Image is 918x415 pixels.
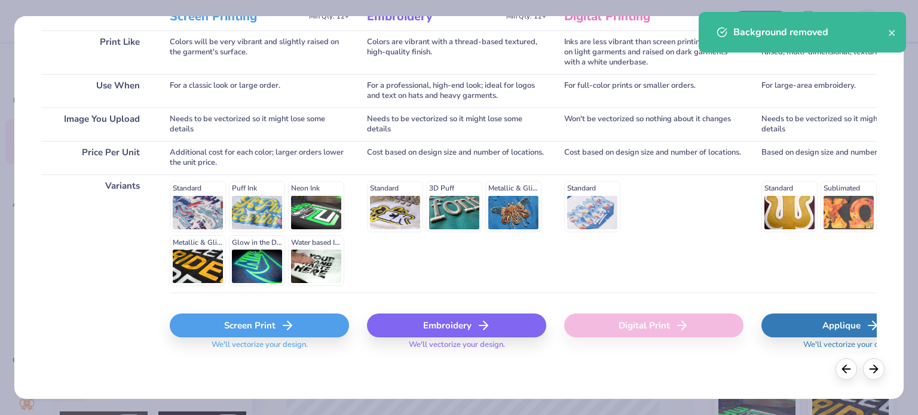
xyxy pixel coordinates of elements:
div: Print Like [41,30,152,74]
h3: Screen Printing [170,9,304,24]
div: Additional cost for each color; larger orders lower the unit price. [170,141,349,174]
div: Image You Upload [41,107,152,141]
div: Needs to be vectorized so it might lose some details [170,107,349,141]
div: Needs to be vectorized so it might lose some details [367,107,546,141]
div: For a professional, high-end look; ideal for logos and text on hats and heavy garments. [367,74,546,107]
div: Screen Print [170,313,349,337]
span: We'll vectorize your design. [207,340,313,357]
div: Cost based on design size and number of locations. [367,141,546,174]
div: For full-color prints or smaller orders. [564,74,743,107]
div: For a classic look or large order. [170,74,349,107]
span: We'll vectorize your design. [798,340,904,357]
div: Use When [41,74,152,107]
div: Cost based on design size and number of locations. [564,141,743,174]
button: close [888,25,896,39]
div: Variants [41,174,152,293]
div: Digital Print [564,313,743,337]
span: We'll vectorize your design. [404,340,510,357]
div: Inks are less vibrant than screen printing; smooth on light garments and raised on dark garments ... [564,30,743,74]
span: Min Qty: 12+ [309,13,349,21]
div: Embroidery [367,313,546,337]
div: Price Per Unit [41,141,152,174]
h3: Digital Printing [564,9,699,24]
div: Colors are vibrant with a thread-based textured, high-quality finish. [367,30,546,74]
div: Background removed [733,25,888,39]
div: Won't be vectorized so nothing about it changes [564,107,743,141]
div: Colors will be very vibrant and slightly raised on the garment's surface. [170,30,349,74]
h3: Embroidery [367,9,501,24]
span: Min Qty: 12+ [506,13,546,21]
